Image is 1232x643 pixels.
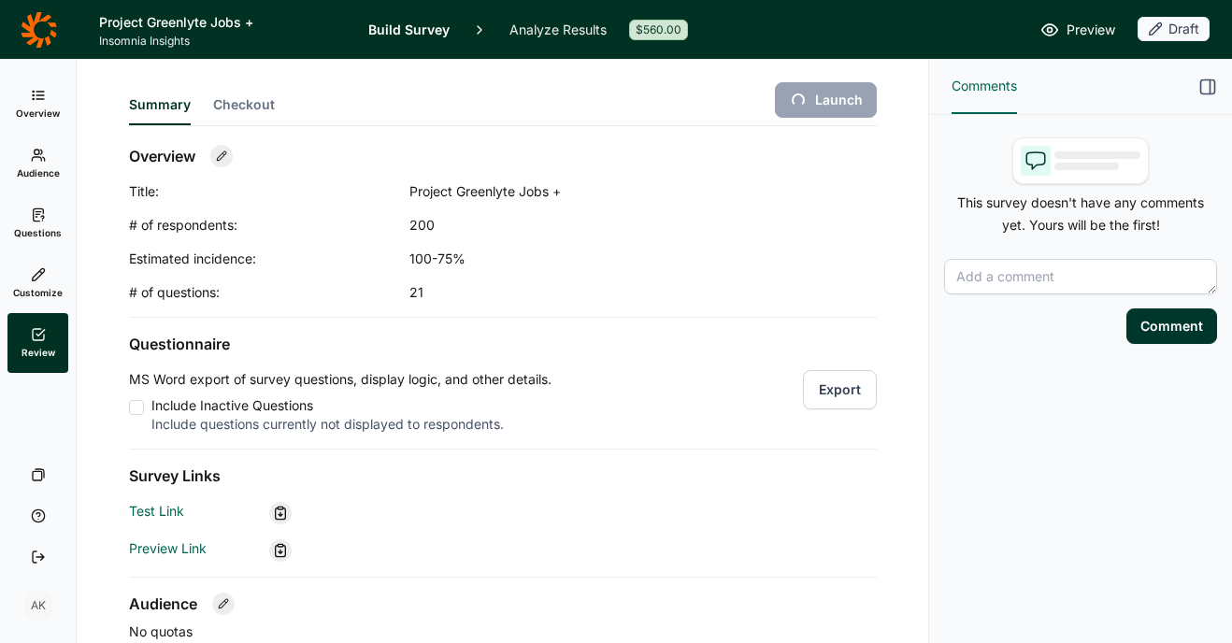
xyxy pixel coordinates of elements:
[129,250,409,268] div: Estimated incidence:
[952,75,1017,97] span: Comments
[7,134,68,193] a: Audience
[13,286,63,299] span: Customize
[99,11,346,34] h1: Project Greenlyte Jobs +
[129,216,409,235] div: # of respondents:
[14,226,62,239] span: Questions
[129,464,877,487] h2: Survey Links
[1067,19,1115,41] span: Preview
[129,333,877,355] h2: Questionnaire
[7,193,68,253] a: Questions
[409,283,783,302] div: 21
[129,540,207,556] a: Preview Link
[129,593,197,615] h2: Audience
[803,370,877,409] button: Export
[17,166,60,179] span: Audience
[269,539,292,562] div: Copy link
[129,283,409,302] div: # of questions:
[129,622,877,641] p: No quotas
[151,396,552,415] div: Include Inactive Questions
[409,182,783,201] div: Project Greenlyte Jobs +
[7,74,68,134] a: Overview
[129,370,552,389] p: MS Word export of survey questions, display logic, and other details.
[1040,19,1115,41] a: Preview
[7,313,68,373] a: Review
[1138,17,1210,43] button: Draft
[409,250,783,268] div: 100-75%
[775,82,877,118] button: Launch
[129,182,409,201] div: Title:
[1138,17,1210,41] div: Draft
[129,503,184,519] a: Test Link
[21,346,55,359] span: Review
[629,20,688,40] div: $560.00
[151,415,552,434] div: Include questions currently not displayed to respondents.
[99,34,346,49] span: Insomnia Insights
[129,95,191,125] button: Summary
[213,95,275,114] span: Checkout
[129,145,195,167] h2: Overview
[1126,308,1217,344] button: Comment
[16,107,60,120] span: Overview
[952,60,1017,114] button: Comments
[23,591,53,621] div: AK
[944,192,1217,236] p: This survey doesn't have any comments yet. Yours will be the first!
[409,216,783,235] div: 200
[7,253,68,313] a: Customize
[269,502,292,524] div: Copy link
